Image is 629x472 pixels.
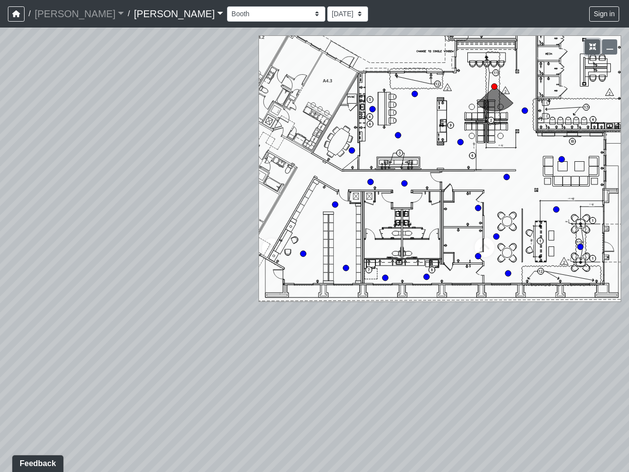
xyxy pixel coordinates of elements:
a: [PERSON_NAME] [134,4,223,24]
span: / [25,4,34,24]
a: [PERSON_NAME] [34,4,124,24]
span: / [124,4,134,24]
iframe: Ybug feedback widget [7,452,65,472]
button: Sign in [589,6,619,22]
